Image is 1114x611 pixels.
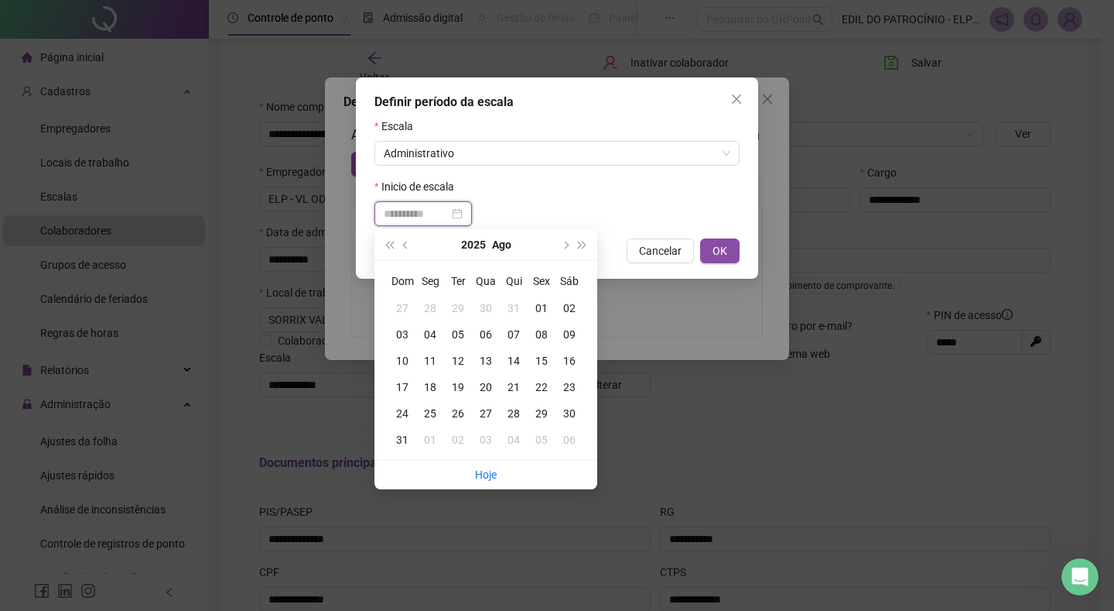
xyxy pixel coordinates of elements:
[12,147,297,183] div: Gabriel diz…
[398,229,415,260] button: prev-year
[416,295,444,321] td: 2025-07-28
[416,352,444,369] div: 11
[75,15,98,26] h1: Ana
[724,87,749,112] button: Close
[555,374,583,400] td: 2025-08-23
[12,338,297,403] div: Ana diz…
[500,321,528,348] td: 2025-08-07
[444,326,472,343] div: 05
[528,352,555,369] div: 15
[388,427,416,453] td: 2025-08-31
[472,267,500,295] th: Qua
[12,182,254,231] div: Me encaminha o espelho de ponto por favor
[700,239,740,263] button: OK
[444,267,472,295] th: Ter
[444,374,472,400] td: 2025-08-19
[444,431,472,448] div: 02
[416,400,444,427] td: 2025-08-25
[444,405,472,422] div: 26
[528,431,555,448] div: 05
[528,379,555,396] div: 22
[10,6,39,36] button: go back
[639,242,682,259] span: Cancelar
[67,62,153,73] b: [PERSON_NAME]
[555,300,583,317] div: 02
[500,400,528,427] td: 2025-08-28
[555,267,583,295] th: Sáb
[25,156,82,172] div: Boa tarde!
[12,338,254,402] div: Atenção! O chat será encerrado automaticamente pelo sistema em alguns minutos por inatividade.
[528,400,555,427] td: 2025-08-29
[555,352,583,369] div: 16
[555,321,583,348] td: 2025-08-09
[472,427,500,453] td: 2025-09-03
[44,9,69,33] img: Profile image for Ana
[555,427,583,453] td: 2025-09-06
[444,300,472,317] div: 29
[574,229,591,260] button: super-next-year
[712,242,727,259] span: OK
[444,352,472,369] div: 12
[25,347,241,393] div: Atenção! O chat será encerrado automaticamente pelo sistema em alguns minutos por inatividade.
[388,405,416,422] div: 24
[416,427,444,453] td: 2025-09-01
[152,252,285,269] a: QRPoint - ...55 (1).pdf
[416,405,444,422] div: 25
[12,403,297,532] div: Ana diz…
[416,379,444,396] div: 18
[25,102,241,136] div: Olá! Meu nome é [PERSON_NAME] e estou aqui para te ajudar
[500,427,528,453] td: 2025-09-04
[500,267,528,295] th: Qui
[472,321,500,348] td: 2025-08-06
[12,93,254,145] div: Olá! Meu nome é [PERSON_NAME] e estou aqui para te ajudar
[388,326,416,343] div: 03
[388,431,416,448] div: 31
[444,295,472,321] td: 2025-07-29
[461,229,486,260] button: year panel
[472,352,500,369] div: 13
[25,413,241,489] div: O ticket será encerrado por inatividade. Caso ainda tenha dúvidas, ou precise de qualquer suporte...
[416,321,444,348] td: 2025-08-04
[167,253,285,269] div: QRPoint - ...55 (1).pdf
[388,379,416,396] div: 17
[12,291,297,338] div: Gabriel diz…
[388,295,416,321] td: 2025-07-27
[500,352,528,369] div: 14
[472,326,500,343] div: 06
[528,427,555,453] td: 2025-09-05
[25,191,241,221] div: Me encaminha o espelho de ponto por favor
[472,379,500,396] div: 20
[472,431,500,448] div: 03
[730,93,743,105] span: close
[475,469,497,481] a: Hoje
[12,182,297,243] div: Gabriel diz…
[444,400,472,427] td: 2025-08-26
[555,400,583,427] td: 2025-08-30
[67,60,264,74] div: joined the conversation
[12,403,254,498] div: O ticket será encerrado por inatividade. Caso ainda tenha dúvidas, ou precise de qualquer suporte...
[416,348,444,374] td: 2025-08-11
[472,348,500,374] td: 2025-08-13
[384,142,730,165] span: Administrativo
[500,379,528,396] div: 21
[139,243,297,279] div: QRPoint - ...55 (1).pdf
[500,374,528,400] td: 2025-08-21
[500,348,528,374] td: 2025-08-14
[388,321,416,348] td: 2025-08-03
[12,291,124,325] div: Na terça 05-08?
[388,374,416,400] td: 2025-08-17
[500,300,528,317] div: 31
[388,348,416,374] td: 2025-08-10
[528,321,555,348] td: 2025-08-08
[12,147,94,181] div: Boa tarde!
[555,431,583,448] div: 06
[388,267,416,295] th: Dom
[472,374,500,400] td: 2025-08-20
[472,300,500,317] div: 30
[528,300,555,317] div: 01
[272,6,299,34] div: Fechar
[500,295,528,321] td: 2025-07-31
[374,178,464,195] label: Inicio de escala
[416,431,444,448] div: 01
[416,300,444,317] div: 28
